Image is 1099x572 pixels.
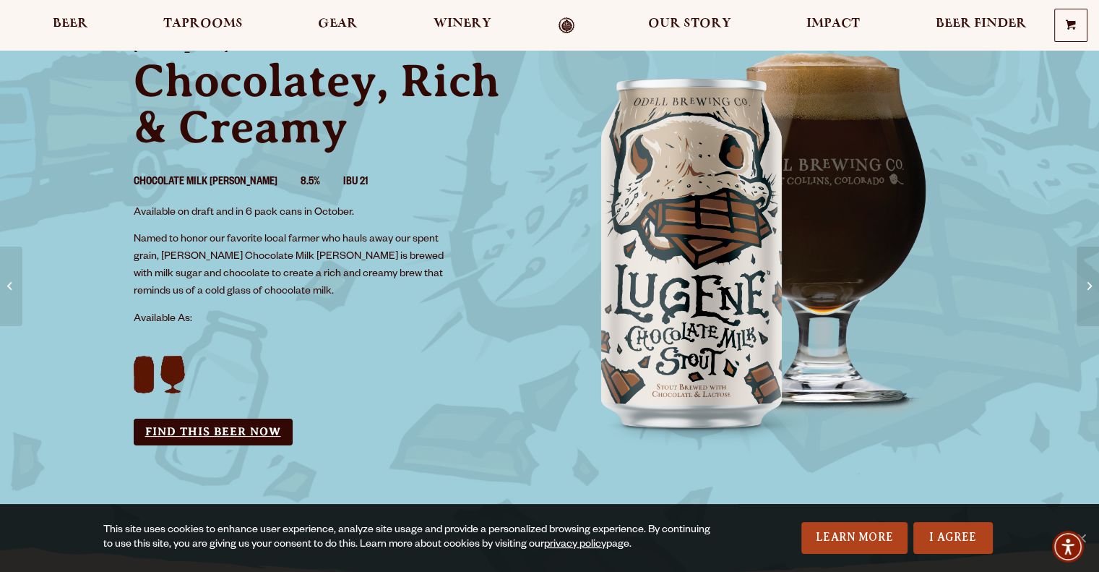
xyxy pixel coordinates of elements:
[935,18,1026,30] span: Beer Finder
[797,17,869,34] a: Impact
[1052,531,1084,563] div: Accessibility Menu
[913,522,993,554] a: I Agree
[134,174,301,192] li: Chocolate Milk [PERSON_NAME]
[134,205,453,222] p: Available on draft and in 6 pack cans in October.
[301,174,343,192] li: 8.5%
[318,18,358,30] span: Gear
[550,22,983,456] img: Image of bottle and pour
[134,311,533,328] p: Available As:
[53,18,88,30] span: Beer
[103,524,720,552] div: This site uses cookies to enhance user experience, analyze site usage and provide a personalized ...
[43,17,98,34] a: Beer
[648,18,731,30] span: Our Story
[424,17,501,34] a: Winery
[926,17,1035,34] a: Beer Finder
[801,522,908,554] a: Learn More
[806,18,860,30] span: Impact
[434,18,491,30] span: Winery
[309,17,367,34] a: Gear
[154,17,252,34] a: Taprooms
[134,419,293,445] a: Find this Beer Now
[134,58,533,150] p: Chocolatey, Rich & Creamy
[540,17,594,34] a: Odell Home
[343,174,391,192] li: IBU 21
[544,539,606,551] a: privacy policy
[639,17,741,34] a: Our Story
[163,18,243,30] span: Taprooms
[134,231,453,301] p: Named to honor our favorite local farmer who hauls away our spent grain, [PERSON_NAME] Chocolate ...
